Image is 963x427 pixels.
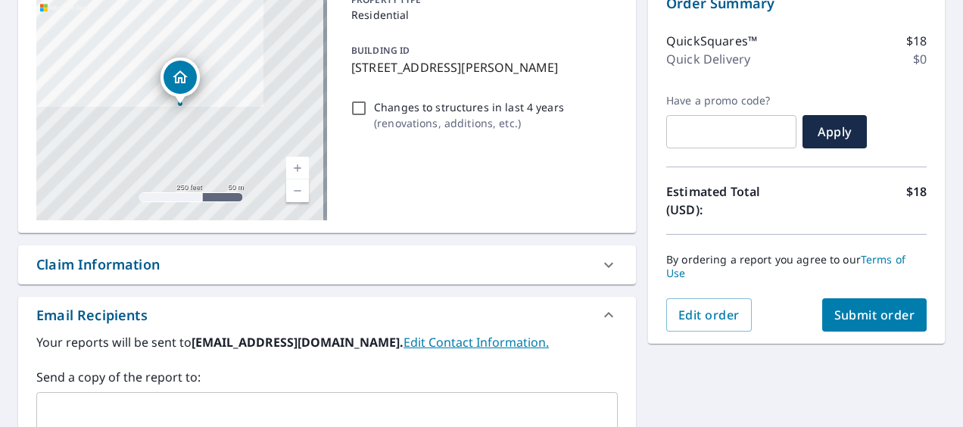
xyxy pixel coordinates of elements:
[666,253,927,280] p: By ordering a report you agree to our
[18,245,636,284] div: Claim Information
[906,32,927,50] p: $18
[192,334,404,351] b: [EMAIL_ADDRESS][DOMAIN_NAME].
[286,179,309,202] a: Current Level 17, Zoom Out
[834,307,915,323] span: Submit order
[906,182,927,219] p: $18
[374,115,564,131] p: ( renovations, additions, etc. )
[802,115,867,148] button: Apply
[286,157,309,179] a: Current Level 17, Zoom In
[666,50,750,68] p: Quick Delivery
[666,298,752,332] button: Edit order
[36,333,618,351] label: Your reports will be sent to
[18,297,636,333] div: Email Recipients
[351,58,612,76] p: [STREET_ADDRESS][PERSON_NAME]
[666,182,796,219] p: Estimated Total (USD):
[36,305,148,326] div: Email Recipients
[374,99,564,115] p: Changes to structures in last 4 years
[822,298,927,332] button: Submit order
[160,58,200,104] div: Dropped pin, building 1, Residential property, 11685 Heinz Ct Oakton, VA 22124
[666,252,905,280] a: Terms of Use
[351,44,410,57] p: BUILDING ID
[678,307,740,323] span: Edit order
[351,7,612,23] p: Residential
[404,334,549,351] a: EditContactInfo
[815,123,855,140] span: Apply
[666,94,796,108] label: Have a promo code?
[913,50,927,68] p: $0
[666,32,757,50] p: QuickSquares™
[36,368,618,386] label: Send a copy of the report to:
[36,254,160,275] div: Claim Information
